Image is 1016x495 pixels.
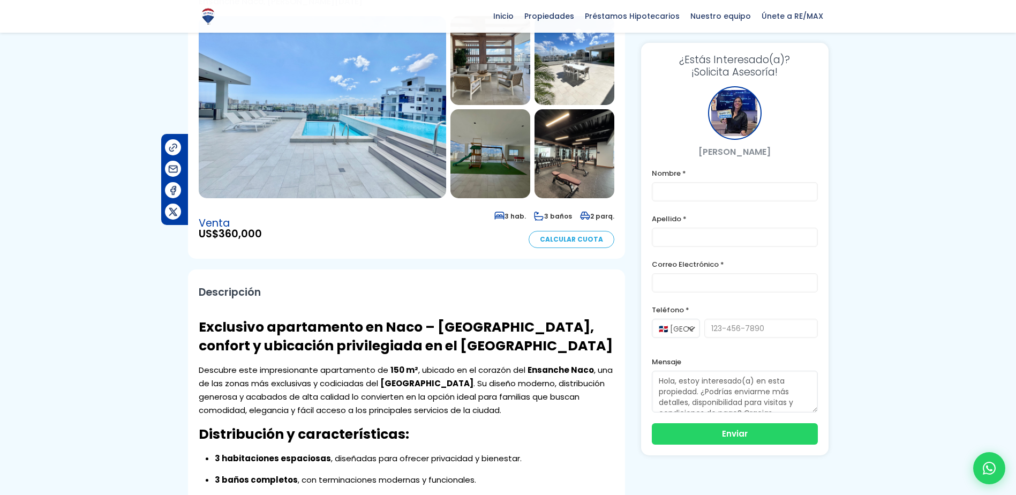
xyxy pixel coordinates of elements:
strong: 3 baños completos [215,474,298,485]
a: Calcular Cuota [529,231,614,248]
div: PATRICIA LEYBA [708,86,762,140]
span: Únete a RE/MAX [756,8,829,24]
h3: ¡Solicita Asesoría! [652,54,818,78]
button: Enviar [652,423,818,445]
img: Apartamento en Ensanche Naco [535,16,614,105]
span: Venta [199,218,262,229]
p: [PERSON_NAME] [652,145,818,159]
img: Compartir [168,163,179,175]
img: Apartamento en Ensanche Naco [535,109,614,198]
p: Descubre este impresionante apartamento de , ubicado en el corazón del , una de las zonas más exc... [199,363,614,417]
span: 3 hab. [494,212,526,221]
img: Apartamento en Ensanche Naco [450,16,530,105]
strong: Ensanche Naco [528,364,594,376]
p: , diseñadas para ofrecer privacidad y bienestar. [215,452,614,465]
textarea: Hola, estoy interesado(a) en esta propiedad. ¿Podrías enviarme más detalles, disponibilidad para ... [652,371,818,412]
strong: 3 habitaciones espaciosas [215,453,331,464]
label: Teléfono * [652,303,818,317]
p: , con terminaciones modernas y funcionales. [215,473,614,486]
label: Correo Electrónico * [652,258,818,271]
span: US$ [199,229,262,239]
span: 360,000 [219,227,262,241]
strong: Exclusivo apartamento en Naco – [GEOGRAPHIC_DATA], confort y ubicación privilegiada en el [GEOGRA... [199,318,613,355]
img: Apartamento en Ensanche Naco [450,109,530,198]
img: Logo de REMAX [199,7,217,26]
input: 123-456-7890 [704,319,818,338]
h2: Descripción [199,280,614,304]
strong: Distribución y características: [199,425,409,444]
img: Compartir [168,185,179,196]
span: ¿Estás Interesado(a)? [652,54,818,66]
label: Nombre * [652,167,818,180]
span: Propiedades [519,8,580,24]
label: Apellido * [652,212,818,226]
strong: [GEOGRAPHIC_DATA] [380,378,473,389]
img: Compartir [168,142,179,153]
img: Compartir [168,206,179,217]
span: Inicio [488,8,519,24]
span: Préstamos Hipotecarios [580,8,685,24]
span: Nuestro equipo [685,8,756,24]
span: 3 baños [534,212,572,221]
span: 2 parq. [580,212,614,221]
img: Apartamento en Ensanche Naco [199,16,446,198]
label: Mensaje [652,355,818,369]
strong: 150 m² [390,364,418,376]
